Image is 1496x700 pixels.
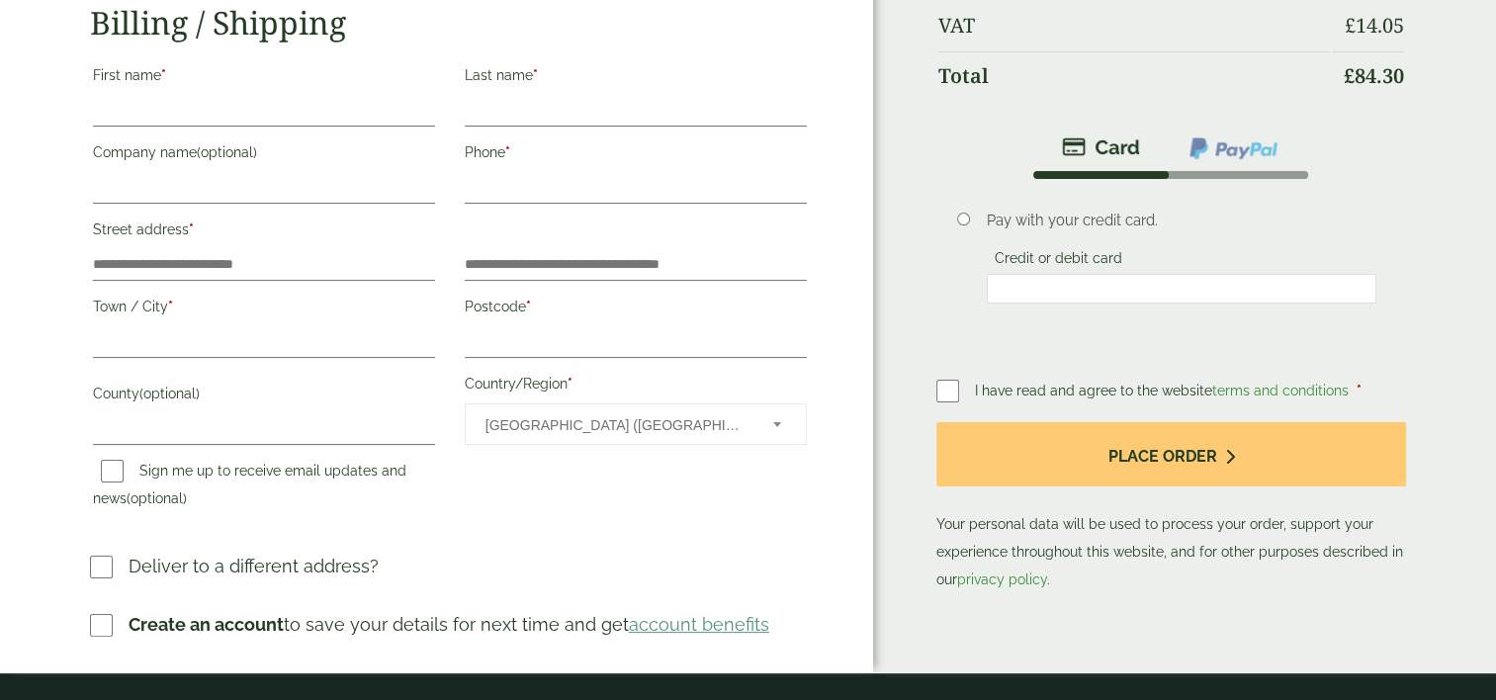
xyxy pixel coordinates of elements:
label: Postcode [465,293,807,326]
label: First name [93,61,435,95]
p: to save your details for next time and get [129,611,769,638]
th: Total [938,51,1331,100]
h2: Billing / Shipping [90,4,810,42]
abbr: required [189,221,194,237]
a: account benefits [629,614,769,635]
p: Pay with your credit card. [987,210,1375,231]
span: (optional) [197,144,257,160]
span: £ [1345,12,1356,39]
abbr: required [161,67,166,83]
span: £ [1344,62,1355,89]
abbr: required [526,299,531,314]
p: Your personal data will be used to process your order, support your experience throughout this we... [936,422,1407,593]
abbr: required [533,67,538,83]
strong: Create an account [129,614,284,635]
bdi: 14.05 [1345,12,1404,39]
span: I have read and agree to the website [975,383,1353,398]
label: Sign me up to receive email updates and news [93,463,406,512]
span: United Kingdom (UK) [485,404,747,446]
label: County [93,380,435,413]
abbr: required [1357,383,1362,398]
img: stripe.png [1062,135,1140,159]
label: Town / City [93,293,435,326]
a: privacy policy [957,571,1047,587]
abbr: required [168,299,173,314]
input: Sign me up to receive email updates and news(optional) [101,460,124,482]
th: VAT [938,2,1331,49]
bdi: 84.30 [1344,62,1404,89]
label: Company name [93,138,435,172]
span: (optional) [127,490,187,506]
label: Credit or debit card [987,250,1130,272]
span: (optional) [139,386,200,401]
p: Deliver to a different address? [129,553,379,579]
span: Country/Region [465,403,807,445]
label: Country/Region [465,370,807,403]
button: Place order [936,422,1407,486]
label: Phone [465,138,807,172]
img: ppcp-gateway.png [1188,135,1279,161]
label: Street address [93,216,435,249]
abbr: required [505,144,510,160]
label: Last name [465,61,807,95]
iframe: Secure card payment input frame [993,280,1369,298]
a: terms and conditions [1212,383,1349,398]
abbr: required [568,376,572,392]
